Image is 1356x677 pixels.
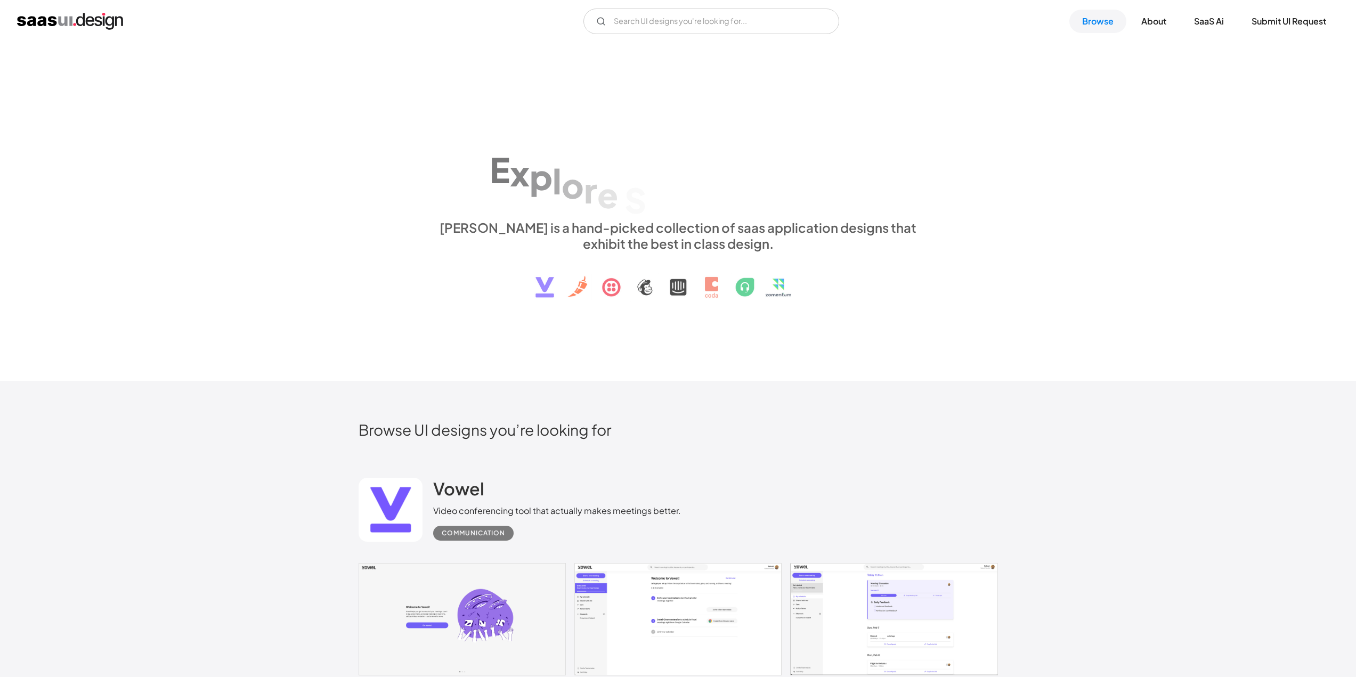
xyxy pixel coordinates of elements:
a: home [17,13,123,30]
a: SaaS Ai [1181,10,1237,33]
div: o [562,165,584,206]
div: Video conferencing tool that actually makes meetings better. [433,504,681,517]
h2: Browse UI designs you’re looking for [359,420,998,439]
div: E [490,149,510,190]
div: e [597,174,618,215]
div: p [530,156,553,197]
input: Search UI designs you're looking for... [583,9,839,34]
form: Email Form [583,9,839,34]
div: Communication [442,527,505,540]
a: Submit UI Request [1239,10,1339,33]
div: [PERSON_NAME] is a hand-picked collection of saas application designs that exhibit the best in cl... [433,219,923,251]
div: x [510,152,530,193]
h2: Vowel [433,478,484,499]
div: r [584,169,597,210]
div: S [624,179,646,220]
h1: Explore SaaS UI design patterns & interactions. [433,127,923,209]
div: l [553,160,562,201]
a: Vowel [433,478,484,504]
img: text, icon, saas logo [517,251,840,307]
a: Browse [1069,10,1126,33]
a: About [1128,10,1179,33]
